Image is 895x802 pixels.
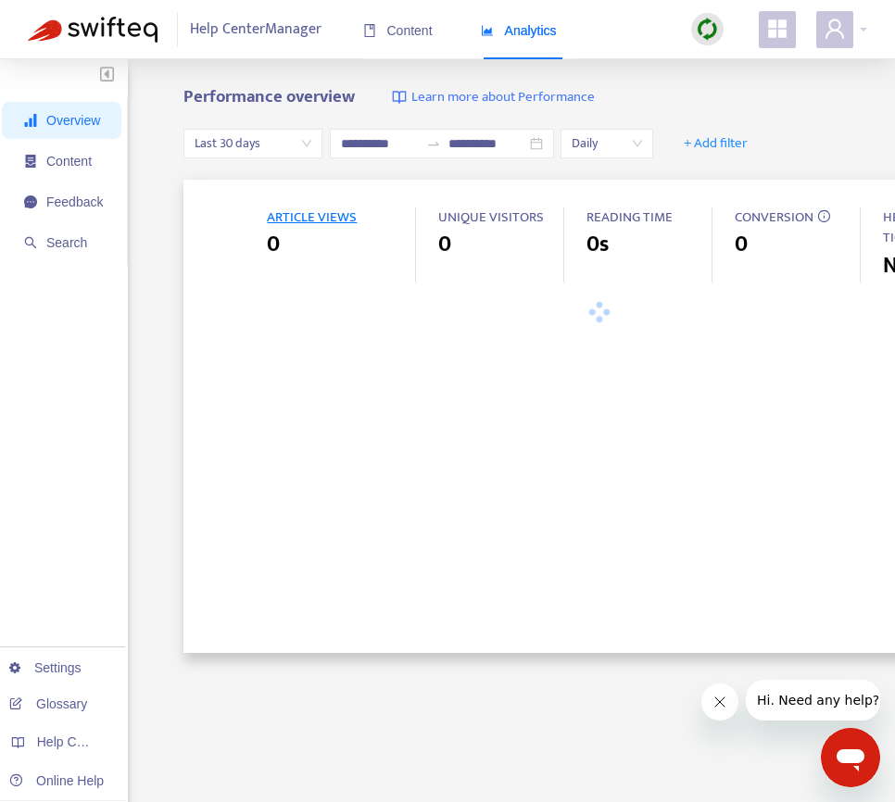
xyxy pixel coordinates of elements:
[821,728,880,787] iframe: Button to launch messaging window
[572,130,642,157] span: Daily
[46,194,103,209] span: Feedback
[735,206,813,229] span: CONVERSION
[392,87,595,108] a: Learn more about Performance
[24,236,37,249] span: search
[46,235,87,250] span: Search
[701,683,738,721] iframe: Close message
[684,132,748,155] span: + Add filter
[183,82,355,111] b: Performance overview
[696,18,719,41] img: sync.dc5367851b00ba804db3.png
[426,136,441,151] span: to
[190,12,321,47] span: Help Center Manager
[267,206,357,229] span: ARTICLE VIEWS
[46,113,100,128] span: Overview
[24,155,37,168] span: container
[363,23,433,38] span: Content
[37,734,113,749] span: Help Centers
[392,90,407,105] img: image-link
[438,206,544,229] span: UNIQUE VISITORS
[481,23,557,38] span: Analytics
[746,680,880,721] iframe: Message from company
[586,228,609,261] span: 0s
[9,773,104,788] a: Online Help
[267,228,280,261] span: 0
[24,114,37,127] span: signal
[24,195,37,208] span: message
[735,228,748,261] span: 0
[670,129,762,158] button: + Add filter
[195,130,311,157] span: Last 30 days
[586,206,673,229] span: READING TIME
[411,87,595,108] span: Learn more about Performance
[9,696,87,711] a: Glossary
[28,17,158,43] img: Swifteq
[824,18,846,40] span: user
[481,24,494,37] span: area-chart
[766,18,788,40] span: appstore
[426,136,441,151] span: swap-right
[46,154,92,169] span: Content
[363,24,376,37] span: book
[438,228,451,261] span: 0
[9,660,82,675] a: Settings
